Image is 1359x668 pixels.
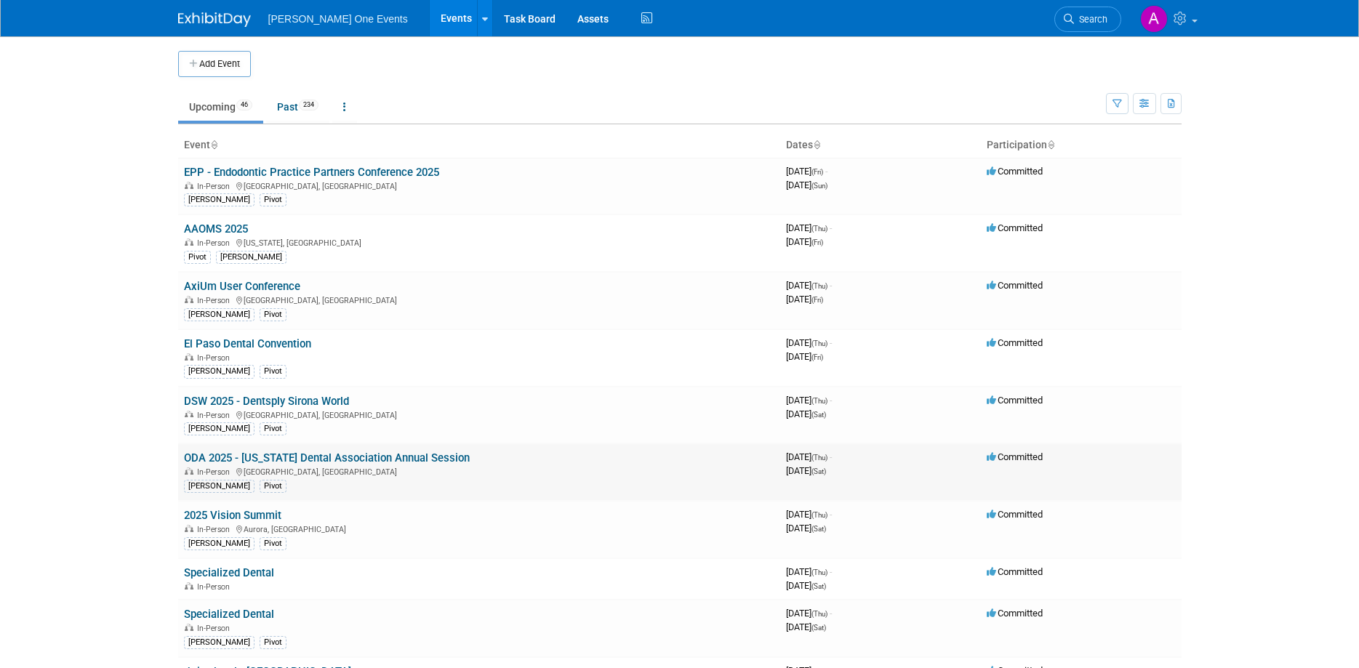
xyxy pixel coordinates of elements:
[184,280,300,293] a: AxiUm User Conference
[184,509,281,522] a: 2025 Vision Summit
[260,480,286,493] div: Pivot
[260,537,286,550] div: Pivot
[786,566,832,577] span: [DATE]
[811,397,827,405] span: (Thu)
[197,411,234,420] span: In-Person
[185,624,193,631] img: In-Person Event
[811,225,827,233] span: (Thu)
[266,93,329,121] a: Past234
[830,280,832,291] span: -
[1140,5,1168,33] img: Amanda Bartschi
[786,180,827,190] span: [DATE]
[987,608,1043,619] span: Committed
[184,480,254,493] div: [PERSON_NAME]
[786,409,826,419] span: [DATE]
[786,451,832,462] span: [DATE]
[813,139,820,150] a: Sort by Start Date
[184,608,274,621] a: Specialized Dental
[811,238,823,246] span: (Fri)
[987,166,1043,177] span: Committed
[1054,7,1121,32] a: Search
[786,395,832,406] span: [DATE]
[236,100,252,110] span: 46
[197,525,234,534] span: In-Person
[260,365,286,378] div: Pivot
[987,509,1043,520] span: Committed
[811,525,826,533] span: (Sat)
[184,294,774,305] div: [GEOGRAPHIC_DATA], [GEOGRAPHIC_DATA]
[811,568,827,576] span: (Thu)
[780,133,981,158] th: Dates
[185,296,193,303] img: In-Person Event
[184,395,349,408] a: DSW 2025 - Dentsply Sirona World
[811,511,827,519] span: (Thu)
[811,282,827,290] span: (Thu)
[184,636,254,649] div: [PERSON_NAME]
[786,222,832,233] span: [DATE]
[197,238,234,248] span: In-Person
[786,166,827,177] span: [DATE]
[811,624,826,632] span: (Sat)
[830,337,832,348] span: -
[184,166,439,179] a: EPP - Endodontic Practice Partners Conference 2025
[197,182,234,191] span: In-Person
[825,166,827,177] span: -
[811,454,827,462] span: (Thu)
[185,582,193,589] img: In-Person Event
[184,451,470,464] a: ODA 2025 - [US_STATE] Dental Association Annual Session
[184,251,211,264] div: Pivot
[184,193,254,206] div: [PERSON_NAME]
[185,411,193,418] img: In-Person Event
[981,133,1182,158] th: Participation
[184,537,254,550] div: [PERSON_NAME]
[185,525,193,532] img: In-Person Event
[786,337,832,348] span: [DATE]
[830,451,832,462] span: -
[786,280,832,291] span: [DATE]
[197,624,234,633] span: In-Person
[811,168,823,176] span: (Fri)
[786,465,826,476] span: [DATE]
[830,566,832,577] span: -
[811,296,823,304] span: (Fri)
[987,566,1043,577] span: Committed
[786,236,823,247] span: [DATE]
[830,608,832,619] span: -
[197,467,234,477] span: In-Person
[987,280,1043,291] span: Committed
[184,308,254,321] div: [PERSON_NAME]
[299,100,318,110] span: 234
[786,608,832,619] span: [DATE]
[184,523,774,534] div: Aurora, [GEOGRAPHIC_DATA]
[830,395,832,406] span: -
[830,222,832,233] span: -
[811,339,827,347] span: (Thu)
[811,411,826,419] span: (Sat)
[216,251,286,264] div: [PERSON_NAME]
[786,509,832,520] span: [DATE]
[786,294,823,305] span: [DATE]
[178,51,251,77] button: Add Event
[811,610,827,618] span: (Thu)
[184,236,774,248] div: [US_STATE], [GEOGRAPHIC_DATA]
[260,193,286,206] div: Pivot
[184,337,311,350] a: El Paso Dental Convention
[184,422,254,435] div: [PERSON_NAME]
[830,509,832,520] span: -
[185,467,193,475] img: In-Person Event
[987,222,1043,233] span: Committed
[197,353,234,363] span: In-Person
[1047,139,1054,150] a: Sort by Participation Type
[184,465,774,477] div: [GEOGRAPHIC_DATA], [GEOGRAPHIC_DATA]
[185,182,193,189] img: In-Person Event
[786,523,826,534] span: [DATE]
[184,180,774,191] div: [GEOGRAPHIC_DATA], [GEOGRAPHIC_DATA]
[185,238,193,246] img: In-Person Event
[811,467,826,475] span: (Sat)
[987,451,1043,462] span: Committed
[178,12,251,27] img: ExhibitDay
[811,182,827,190] span: (Sun)
[1074,14,1107,25] span: Search
[987,337,1043,348] span: Committed
[184,365,254,378] div: [PERSON_NAME]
